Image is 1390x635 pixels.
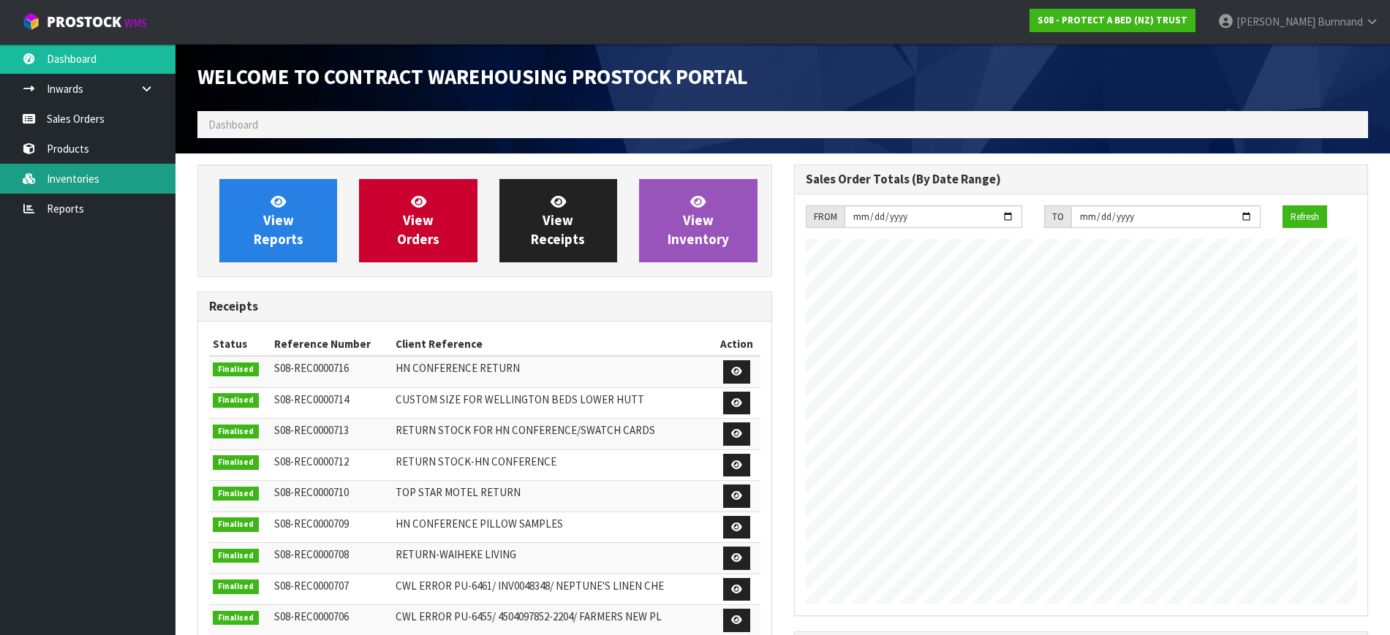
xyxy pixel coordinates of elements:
[806,205,845,229] div: FROM
[668,193,729,248] span: View Inventory
[639,179,757,262] a: ViewInventory
[208,118,258,132] span: Dashboard
[47,12,121,31] span: ProStock
[396,392,644,406] span: CUSTOM SIZE FOR WELLINGTON BEDS LOWER HUTT
[396,609,662,623] span: CWL ERROR PU-6455/ 4504097852-2204/ FARMERS NEW PL
[213,549,259,563] span: Finalised
[213,487,259,501] span: Finalised
[1236,15,1315,28] span: [PERSON_NAME]
[213,611,259,626] span: Finalised
[274,517,349,531] span: S08-REC0000709
[274,485,349,499] span: S08-REC0000710
[274,547,349,561] span: S08-REC0000708
[209,300,760,313] h3: Receipts
[219,179,337,262] a: ViewReports
[274,361,349,375] span: S08-REC0000716
[396,361,520,375] span: HN CONFERENCE RETURN
[713,332,760,356] th: Action
[209,332,271,356] th: Status
[396,517,563,531] span: HN CONFERENCE PILLOW SAMPLES
[274,609,349,623] span: S08-REC0000706
[1318,15,1363,28] span: Burnnand
[274,455,349,468] span: S08-REC0000712
[124,16,147,30] small: WMS
[396,485,521,499] span: TOP STAR MOTEL RETURN
[396,579,664,593] span: CWL ERROR PU-6461/ INV0048348/ NEPTUNE'S LINEN CHE
[359,179,477,262] a: ViewOrders
[1283,205,1327,229] button: Refresh
[499,179,617,262] a: ViewReceipts
[22,12,40,31] img: cube-alt.png
[396,423,655,437] span: RETURN STOCK FOR HN CONFERENCE/SWATCH CARDS
[397,193,439,248] span: View Orders
[274,423,349,437] span: S08-REC0000713
[197,64,748,90] span: Welcome to Contract Warehousing ProStock Portal
[392,332,713,356] th: Client Reference
[271,332,392,356] th: Reference Number
[1044,205,1071,229] div: TO
[806,172,1357,186] h3: Sales Order Totals (By Date Range)
[213,425,259,439] span: Finalised
[254,193,303,248] span: View Reports
[396,455,556,468] span: RETURN STOCK-HN CONFERENCE
[274,392,349,406] span: S08-REC0000714
[531,193,585,248] span: View Receipts
[213,455,259,470] span: Finalised
[213,362,259,377] span: Finalised
[1038,14,1187,26] strong: S08 - PROTECT A BED (NZ) TRUST
[213,393,259,408] span: Finalised
[274,579,349,593] span: S08-REC0000707
[213,517,259,532] span: Finalised
[396,547,516,561] span: RETURN-WAIHEKE LIVING
[213,579,259,594] span: Finalised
